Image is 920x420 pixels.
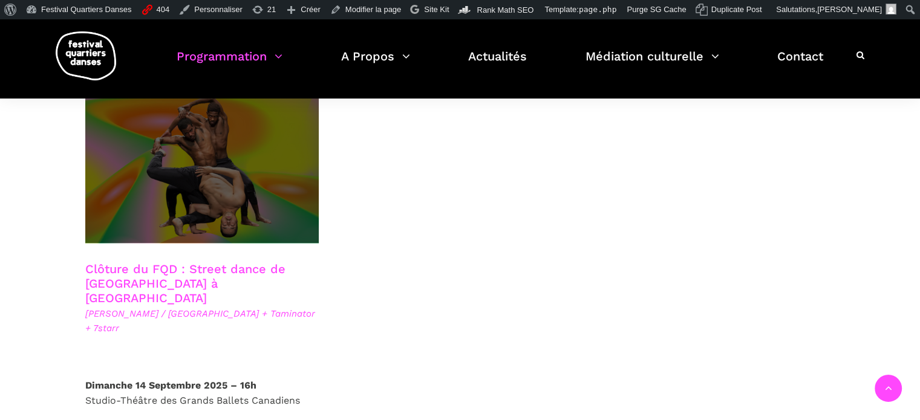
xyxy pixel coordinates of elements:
a: Médiation culturelle [586,46,719,82]
a: Actualités [468,46,527,82]
a: Clôture du FQD : Street dance de [GEOGRAPHIC_DATA] à [GEOGRAPHIC_DATA] [85,261,285,305]
span: [PERSON_NAME] [817,5,882,14]
p: Studio-Théâtre des Grands Ballets Canadiens [85,377,319,408]
span: page.php [579,5,617,14]
span: Site Kit [424,5,449,14]
img: logo-fqd-med [56,31,116,80]
a: Contact [777,46,823,82]
a: Programmation [177,46,282,82]
a: A Propos [341,46,410,82]
span: Rank Math SEO [477,5,533,15]
strong: Dimanche 14 Septembre 2025 – 16h [85,379,256,390]
span: [PERSON_NAME] / [GEOGRAPHIC_DATA] + Taminator + 7starr [85,306,319,335]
